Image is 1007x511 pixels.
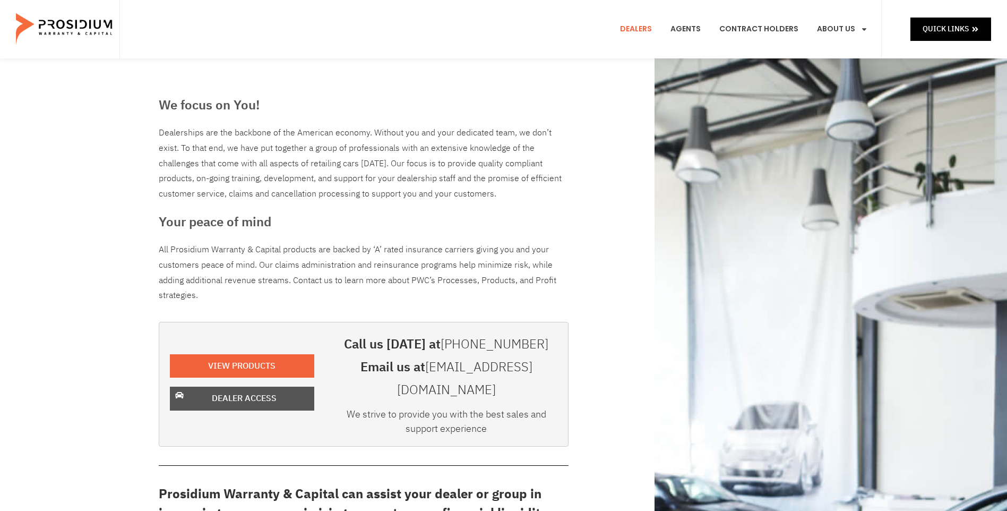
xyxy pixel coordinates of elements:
[612,10,876,49] nav: Menu
[441,335,548,354] a: [PHONE_NUMBER]
[205,1,238,9] span: Last Name
[662,10,709,49] a: Agents
[923,22,969,36] span: Quick Links
[159,96,569,115] h3: We focus on You!
[212,391,277,406] span: Dealer Access
[208,359,276,374] span: View Products
[711,10,806,49] a: Contract Holders
[335,333,557,356] h3: Call us [DATE] at
[397,357,532,399] a: [EMAIL_ADDRESS][DOMAIN_NAME]
[335,356,557,402] h3: Email us at
[809,10,876,49] a: About Us
[159,242,569,303] p: All Prosidium Warranty & Capital products are backed by ‘A’ rated insurance carriers giving you a...
[170,387,314,411] a: Dealer Access
[910,18,991,40] a: Quick Links
[335,407,557,441] div: We strive to provide you with the best sales and support experience
[170,354,314,378] a: View Products
[159,212,569,232] h3: Your peace of mind
[159,125,569,202] div: Dealerships are the backbone of the American economy. Without you and your dedicated team, we don...
[612,10,660,49] a: Dealers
